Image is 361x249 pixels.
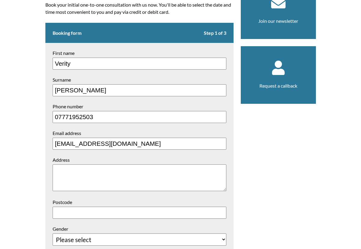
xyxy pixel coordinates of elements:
a: Request a callback [259,83,297,88]
span: Step 1 of 3 [204,30,226,36]
label: Address [53,157,226,163]
label: Email address [53,130,226,136]
p: Book your initial one-to-one consultation with us now. You'll be able to select the date and time... [45,1,234,16]
h2: Booking form [45,23,234,43]
label: Surname [53,77,226,82]
label: Postcode [53,199,226,205]
label: Gender [53,226,226,232]
label: First name [53,50,226,56]
a: Join our newsletter [258,18,298,24]
label: Phone number [53,103,226,109]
